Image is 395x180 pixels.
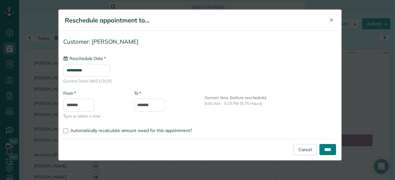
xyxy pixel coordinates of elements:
span: Current Date: 08/21/2025 [63,78,337,84]
a: Cancel [293,144,317,155]
label: From [63,90,76,96]
h4: Customer: [PERSON_NAME] [63,38,337,45]
p: 9:30 AM - 3:15 PM (5.75 Hours) [205,101,337,106]
label: To [134,90,141,96]
h5: Reschedule appointment to... [65,16,320,25]
span: Automatically recalculate amount owed for this appointment? [70,128,192,133]
label: Reschedule Date [63,55,106,62]
span: Type or select a time [63,113,125,119]
span: ✕ [329,17,334,24]
b: Current time (before reschedule) [205,95,267,100]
